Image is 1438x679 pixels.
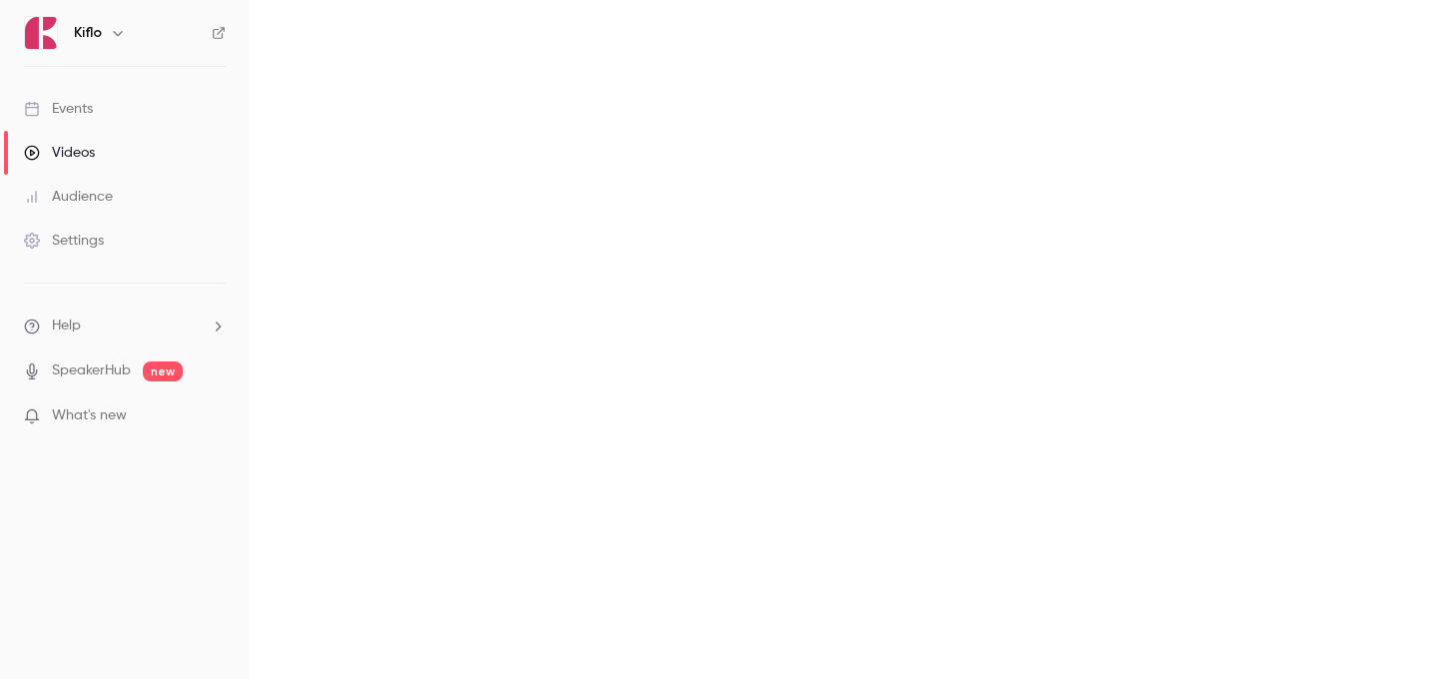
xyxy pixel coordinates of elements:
[24,187,113,207] div: Audience
[24,99,93,119] div: Events
[24,143,95,163] div: Videos
[143,361,183,381] span: new
[74,23,102,43] h6: Kiflo
[52,360,131,381] a: SpeakerHub
[52,405,127,426] span: What's new
[25,17,57,49] img: Kiflo
[24,316,226,337] li: help-dropdown-opener
[52,316,81,337] span: Help
[24,231,104,251] div: Settings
